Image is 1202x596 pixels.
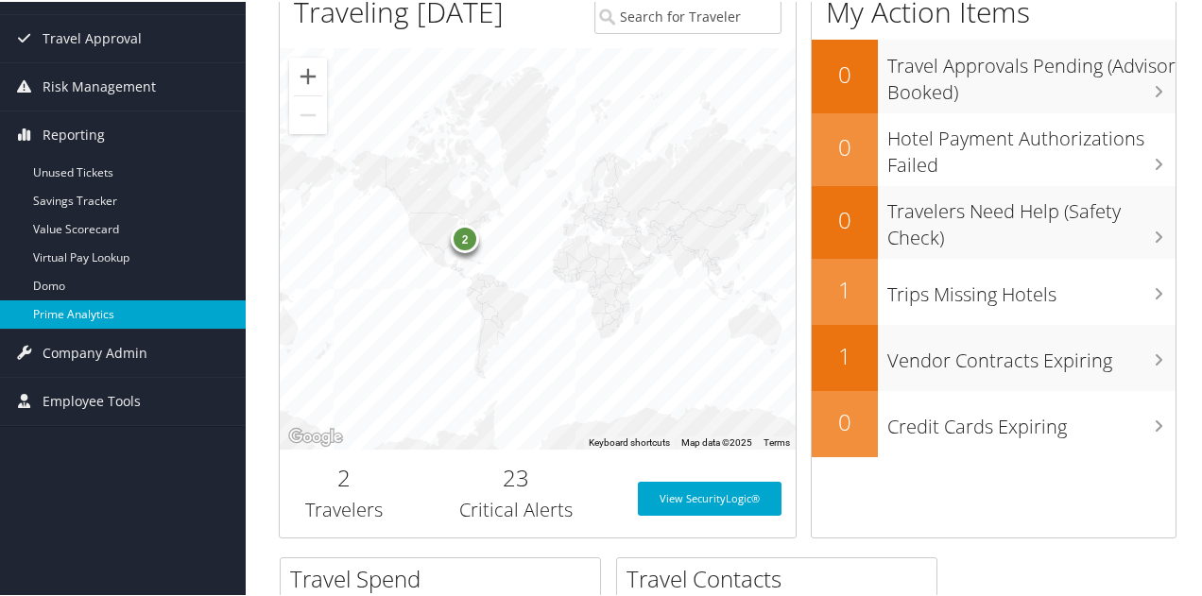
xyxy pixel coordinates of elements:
h3: Travelers [294,495,394,521]
h2: 0 [812,129,878,162]
h2: 1 [812,338,878,370]
h3: Travel Approvals Pending (Advisor Booked) [887,42,1176,104]
h3: Critical Alerts [422,495,609,521]
span: Map data ©2025 [681,435,752,446]
span: Company Admin [43,328,147,375]
a: 0Credit Cards Expiring [812,389,1176,455]
a: Terms (opens in new tab) [764,435,790,446]
span: Travel Approval [43,13,142,60]
h2: 2 [294,460,394,492]
a: 1Vendor Contracts Expiring [812,323,1176,389]
h2: 1 [812,272,878,304]
a: 0Travel Approvals Pending (Advisor Booked) [812,38,1176,111]
h3: Travelers Need Help (Safety Check) [887,187,1176,249]
button: Zoom in [289,56,327,94]
a: 1Trips Missing Hotels [812,257,1176,323]
span: Employee Tools [43,376,141,423]
h2: Travel Contacts [627,561,936,593]
h2: 0 [812,404,878,436]
span: Reporting [43,110,105,157]
div: 2 [451,223,479,251]
h3: Trips Missing Hotels [887,270,1176,306]
a: 0Travelers Need Help (Safety Check) [812,184,1176,257]
h2: 23 [422,460,609,492]
a: Open this area in Google Maps (opens a new window) [284,423,347,448]
h2: 0 [812,57,878,89]
a: View SecurityLogic® [638,480,781,514]
img: Google [284,423,347,448]
button: Keyboard shortcuts [589,434,670,448]
h3: Hotel Payment Authorizations Failed [887,114,1176,177]
h2: 0 [812,202,878,234]
button: Zoom out [289,94,327,132]
h3: Credit Cards Expiring [887,402,1176,438]
h3: Vendor Contracts Expiring [887,336,1176,372]
span: Risk Management [43,61,156,109]
a: 0Hotel Payment Authorizations Failed [812,111,1176,184]
h2: Travel Spend [290,561,600,593]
